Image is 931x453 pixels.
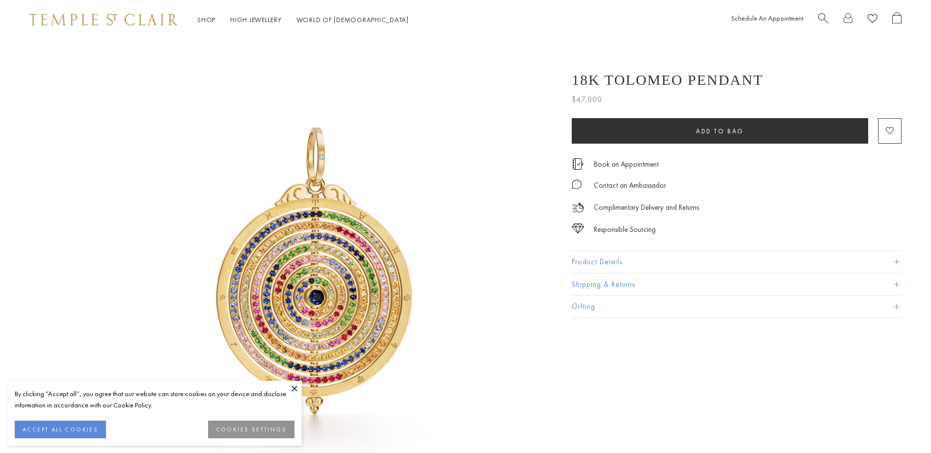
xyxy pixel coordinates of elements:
[572,158,584,170] img: icon_appointment.svg
[572,296,902,318] button: Gifting
[594,201,699,214] p: Complimentary Delivery and Returns
[15,421,106,438] button: ACCEPT ALL COOKIES
[594,224,656,236] div: Responsible Sourcing
[594,159,659,170] a: Book an Appointment
[868,12,878,27] a: View Wishlist
[572,93,602,106] span: $47,000
[572,118,868,144] button: Add to bag
[572,224,584,233] img: icon_sourcing.svg
[882,407,921,443] iframe: Gorgias live chat messenger
[572,274,902,296] button: Shipping & Returns
[15,388,294,411] div: By clicking “Accept all”, you agree that our website can store cookies on your device and disclos...
[594,179,666,192] div: Contact an Ambassador
[731,14,803,23] a: Schedule An Appointment
[572,251,902,273] button: Product Details
[696,127,744,135] span: Add to bag
[572,201,584,214] img: icon_delivery.svg
[572,72,763,88] h1: 18K Tolomeo Pendant
[29,14,178,25] img: Temple St. Clair
[208,421,294,438] button: COOKIES SETTINGS
[197,14,409,26] nav: Main navigation
[572,179,582,189] img: MessageIcon-01_2.svg
[296,15,409,24] a: World of [DEMOGRAPHIC_DATA]World of [DEMOGRAPHIC_DATA]
[892,12,902,27] a: Open Shopping Bag
[230,15,282,24] a: High JewelleryHigh Jewellery
[818,12,828,27] a: Search
[197,15,215,24] a: ShopShop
